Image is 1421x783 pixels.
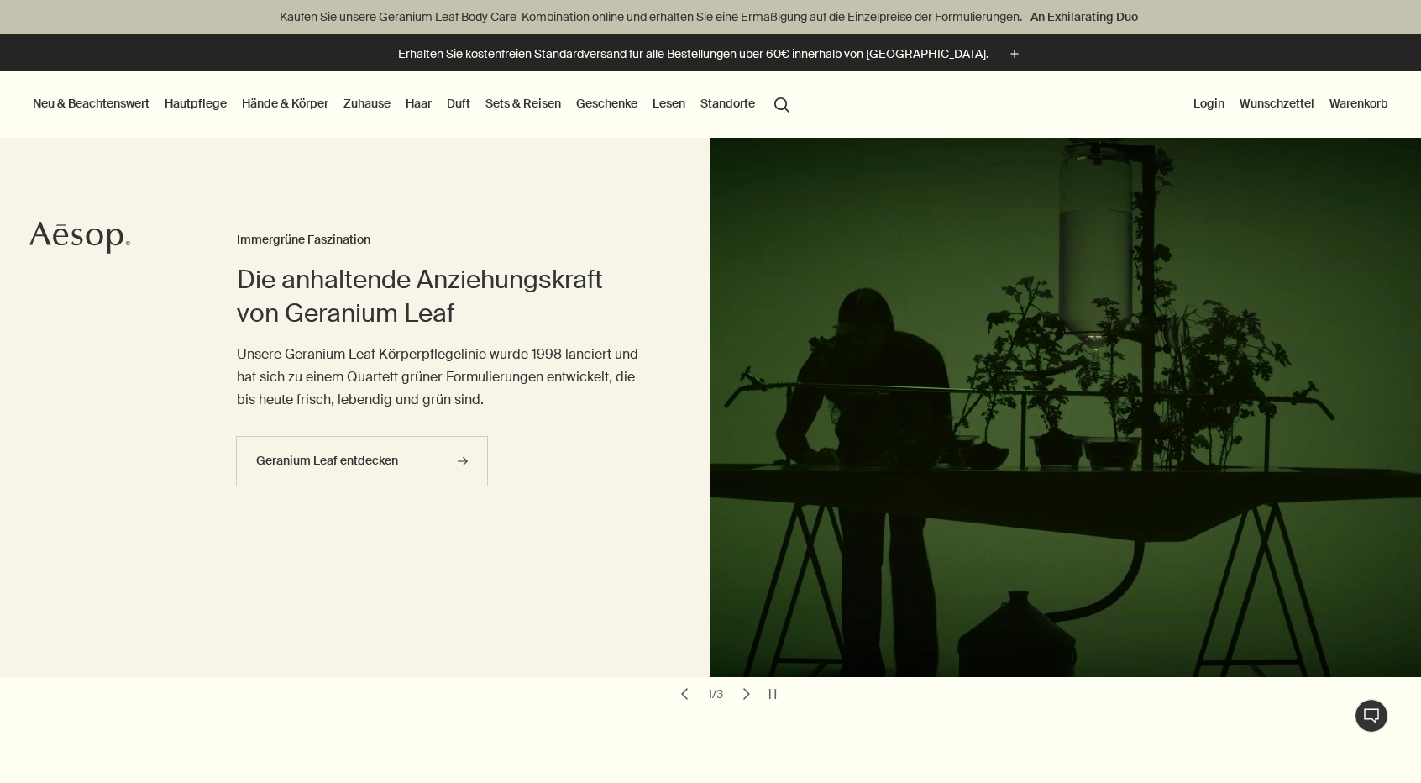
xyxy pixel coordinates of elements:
a: Hände & Körper [239,92,332,114]
button: previous slide [673,682,696,706]
p: Kaufen Sie unsere Geranium Leaf Body Care-Kombination online und erhalten Sie eine Ermäßigung auf... [17,8,1404,26]
button: Warenkorb [1326,92,1392,114]
h3: Immergrüne Faszination [237,230,643,250]
button: Erhalten Sie kostenfreien Standardversand für alle Bestellungen über 60€ innerhalb von [GEOGRAPHI... [398,45,1024,64]
button: Neu & Beachtenswert [29,92,153,114]
p: Erhalten Sie kostenfreien Standardversand für alle Bestellungen über 60€ innerhalb von [GEOGRAPHI... [398,45,988,63]
a: Haar [402,92,435,114]
a: Aesop [29,221,130,259]
a: Hautpflege [161,92,230,114]
a: Zuhause [340,92,394,114]
a: Sets & Reisen [482,92,564,114]
button: Menüpunkt "Suche" öffnen [767,87,797,119]
button: Live-Support Chat [1355,699,1388,733]
h2: Die anhaltende Anziehungskraft von Geranium Leaf [237,263,643,330]
a: Geschenke [573,92,641,114]
button: pause [761,682,784,706]
svg: Aesop [29,221,130,255]
a: An Exhilarating Duo [1027,8,1141,26]
a: Wunschzettel [1236,92,1318,114]
p: Unsere Geranium Leaf Körperpflegelinie wurde 1998 lanciert und hat sich zu einem Quartett grüner ... [237,343,643,412]
button: Standorte [697,92,758,114]
div: 1 / 3 [703,686,728,702]
nav: primary [29,71,797,138]
a: Duft [443,92,474,114]
a: Lesen [649,92,689,114]
nav: supplementary [1190,71,1392,138]
button: next slide [735,682,758,706]
a: Geranium Leaf entdecken [236,436,488,486]
button: Login [1190,92,1228,114]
